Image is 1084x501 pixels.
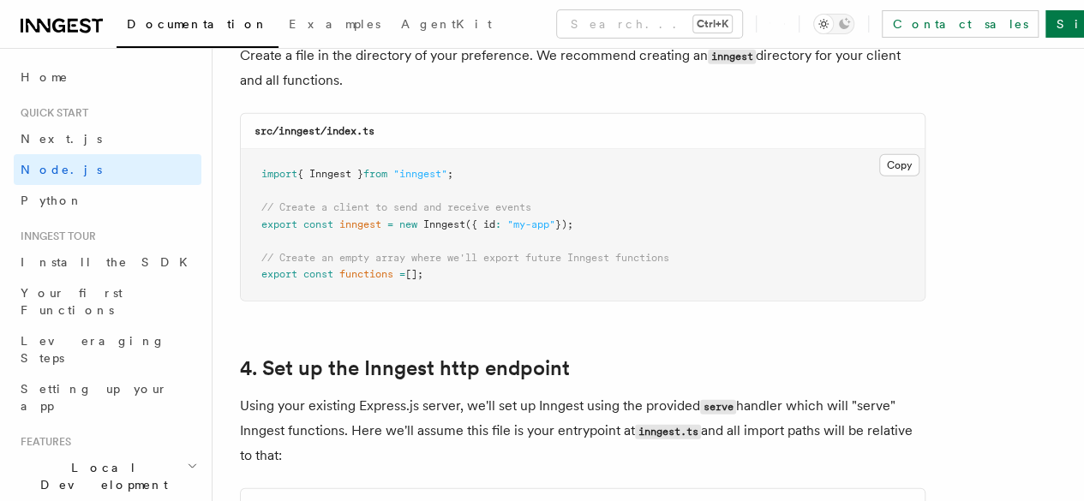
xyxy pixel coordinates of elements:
span: }); [555,218,573,230]
span: : [495,218,501,230]
span: export [261,218,297,230]
a: Your first Functions [14,277,201,325]
span: Documentation [127,17,268,31]
span: Your first Functions [21,286,123,317]
span: import [261,168,297,180]
a: Install the SDK [14,247,201,277]
a: Next.js [14,123,201,154]
a: Examples [278,5,391,46]
span: { Inngest } [297,168,363,180]
span: Local Development [14,459,187,493]
span: const [303,268,333,280]
span: Quick start [14,106,88,120]
span: "inngest" [393,168,447,180]
button: Search...Ctrl+K [557,10,742,38]
span: "my-app" [507,218,555,230]
span: export [261,268,297,280]
span: Inngest [423,218,465,230]
code: inngest.ts [635,425,701,439]
span: Next.js [21,132,102,146]
span: // Create an empty array where we'll export future Inngest functions [261,252,669,264]
span: Install the SDK [21,255,198,269]
button: Copy [879,154,919,176]
a: Python [14,185,201,216]
button: Toggle dark mode [813,14,854,34]
a: Node.js [14,154,201,185]
code: inngest [708,50,756,64]
span: Python [21,194,83,207]
span: Inngest tour [14,230,96,243]
a: Home [14,62,201,92]
a: Contact sales [882,10,1039,38]
span: = [387,218,393,230]
code: serve [700,400,736,415]
span: Leveraging Steps [21,334,165,365]
span: Examples [289,17,380,31]
span: from [363,168,387,180]
span: const [303,218,333,230]
a: Setting up your app [14,373,201,421]
span: = [399,268,405,280]
span: AgentKit [401,17,492,31]
span: Home [21,69,69,86]
span: Setting up your app [21,382,168,413]
span: Features [14,435,71,449]
span: inngest [339,218,381,230]
p: Using your existing Express.js server, we'll set up Inngest using the provided handler which will... [240,394,925,468]
a: Documentation [117,5,278,48]
code: src/inngest/index.ts [255,125,374,137]
p: Create a file in the directory of your preference. We recommend creating an directory for your cl... [240,44,925,92]
span: // Create a client to send and receive events [261,201,531,213]
span: ({ id [465,218,495,230]
a: AgentKit [391,5,502,46]
span: ; [447,168,453,180]
button: Local Development [14,452,201,500]
span: Node.js [21,163,102,176]
span: []; [405,268,423,280]
span: new [399,218,417,230]
a: Leveraging Steps [14,325,201,373]
a: 4. Set up the Inngest http endpoint [240,356,570,380]
kbd: Ctrl+K [693,15,732,33]
span: functions [339,268,393,280]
